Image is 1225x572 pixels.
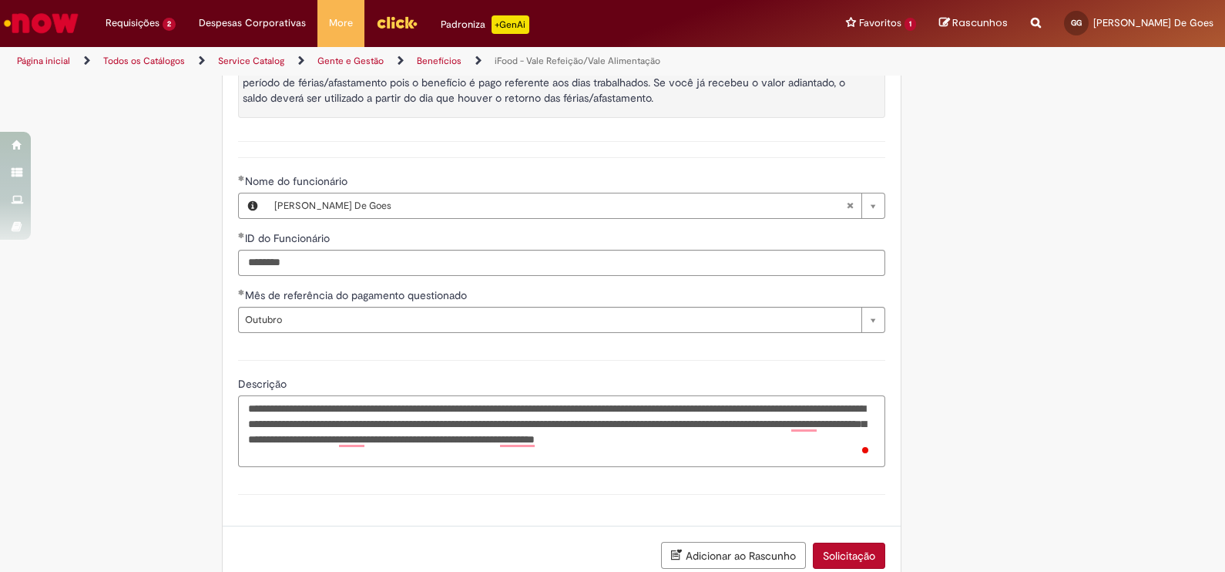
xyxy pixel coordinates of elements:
[245,231,333,245] span: ID do Funcionário
[492,15,529,34] p: +GenAi
[441,15,529,34] div: Padroniza
[243,59,859,106] p: Caso você tenha retornado de férias ou afastamento recentemente, consulte se já recebeu o pagamen...
[239,193,267,218] button: Nome do funcionário, Visualizar este registro Gabriela Santa Rosa De Goes
[199,15,306,31] span: Despesas Corporativas
[838,193,861,218] abbr: Limpar campo Nome do funcionário
[417,55,461,67] a: Benefícios
[2,8,81,39] img: ServiceNow
[274,193,846,218] span: [PERSON_NAME] De Goes
[952,15,1008,30] span: Rascunhos
[329,15,353,31] span: More
[859,15,901,31] span: Favoritos
[106,15,159,31] span: Requisições
[1071,18,1082,28] span: GG
[245,288,470,302] span: Mês de referência do pagamento questionado
[1093,16,1213,29] span: [PERSON_NAME] De Goes
[163,18,176,31] span: 2
[495,55,660,67] a: iFood - Vale Refeição/Vale Alimentação
[103,55,185,67] a: Todos os Catálogos
[238,289,245,295] span: Obrigatório Preenchido
[238,175,245,181] span: Obrigatório Preenchido
[218,55,284,67] a: Service Catalog
[904,18,916,31] span: 1
[376,11,418,34] img: click_logo_yellow_360x200.png
[17,55,70,67] a: Página inicial
[12,47,805,76] ul: Trilhas de página
[245,174,351,188] span: Necessários - Nome do funcionário
[238,377,290,391] span: Descrição
[813,543,885,569] button: Solicitação
[245,308,854,332] span: Outubro
[661,542,806,569] button: Adicionar ao Rascunho
[939,16,1008,31] a: Rascunhos
[317,55,384,67] a: Gente e Gestão
[238,232,245,238] span: Obrigatório Preenchido
[238,395,885,468] textarea: To enrich screen reader interactions, please activate Accessibility in Grammarly extension settings
[238,250,885,276] input: ID do Funcionário
[267,193,884,218] a: [PERSON_NAME] De GoesLimpar campo Nome do funcionário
